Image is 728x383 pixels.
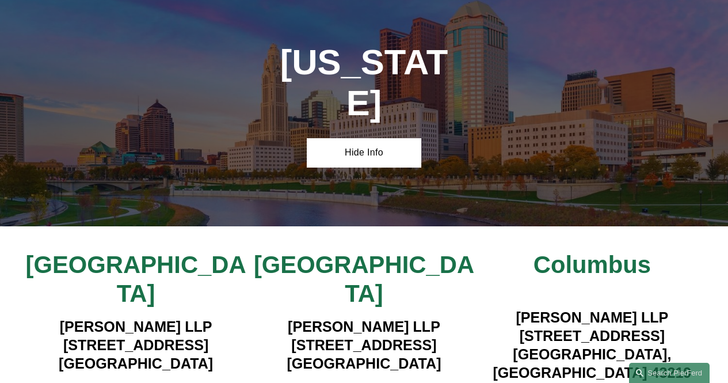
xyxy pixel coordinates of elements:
a: Search this site [629,363,710,383]
h4: [PERSON_NAME] LLP [STREET_ADDRESS] [GEOGRAPHIC_DATA] [22,318,250,373]
span: [GEOGRAPHIC_DATA] [26,251,246,308]
a: Hide Info [307,138,421,168]
h4: [PERSON_NAME] LLP [STREET_ADDRESS] [GEOGRAPHIC_DATA], [GEOGRAPHIC_DATA] 43219 [478,309,706,382]
span: [GEOGRAPHIC_DATA] [254,251,474,308]
h1: [US_STATE] [279,42,449,123]
h4: [PERSON_NAME] LLP [STREET_ADDRESS] [GEOGRAPHIC_DATA] [250,318,478,373]
span: Columbus [533,251,651,278]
